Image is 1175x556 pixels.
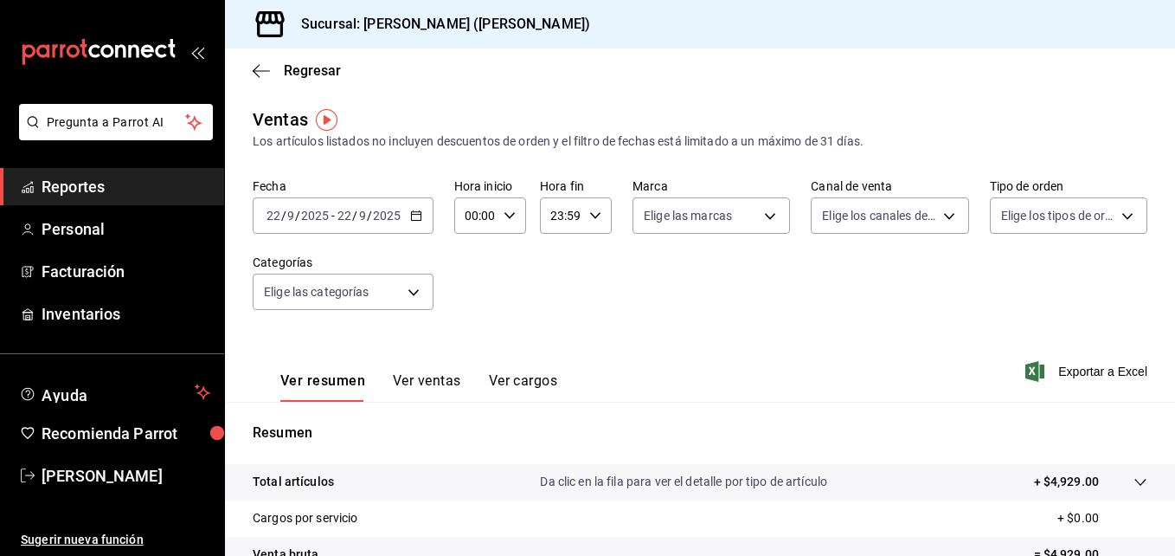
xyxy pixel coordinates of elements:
[264,283,369,301] span: Elige las categorías
[281,209,286,223] span: /
[42,467,163,485] font: [PERSON_NAME]
[253,509,358,527] p: Cargos por servicio
[190,45,204,59] button: open_drawer_menu
[1057,509,1147,527] p: + $0.00
[42,424,177,443] font: Recomienda Parrot
[42,382,188,403] span: Ayuda
[822,207,936,224] span: Elige los canales de venta
[644,207,732,224] span: Elige las marcas
[1001,207,1115,224] span: Elige los tipos de orden
[266,209,281,223] input: --
[12,126,213,144] a: Pregunta a Parrot AI
[295,209,300,223] span: /
[253,423,1147,443] p: Resumen
[253,133,1147,151] div: Los artículos listados no incluyen descuentos de orden y el filtro de fechas está limitado a un m...
[253,473,334,491] p: Total artículos
[253,180,433,192] label: Fecha
[286,209,295,223] input: --
[540,473,827,491] p: Da clic en la fila para ver el detalle por tipo de artículo
[253,107,308,133] div: Ventas
[489,372,558,402] button: Ver cargos
[632,180,790,192] label: Marca
[811,180,968,192] label: Canal de venta
[454,180,526,192] label: Hora inicio
[284,62,341,79] span: Regresar
[287,14,590,35] h3: Sucursal: [PERSON_NAME] ([PERSON_NAME])
[331,209,335,223] span: -
[1029,361,1147,382] button: Exportar a Excel
[280,372,557,402] div: Pestañas de navegación
[316,109,337,131] img: Marcador de información sobre herramientas
[540,180,612,192] label: Hora fin
[42,305,120,323] font: Inventarios
[372,209,401,223] input: ----
[358,209,367,223] input: --
[42,262,125,281] font: Facturación
[19,104,213,140] button: Pregunta a Parrot AI
[280,372,365,390] font: Ver resumen
[1034,473,1099,491] p: + $4,929.00
[337,209,352,223] input: --
[253,62,341,79] button: Regresar
[253,256,433,268] label: Categorías
[47,113,186,132] span: Pregunta a Parrot AI
[42,178,105,196] font: Reportes
[352,209,357,223] span: /
[393,372,461,402] button: Ver ventas
[367,209,372,223] span: /
[42,220,105,238] font: Personal
[990,180,1147,192] label: Tipo de orden
[1058,365,1147,378] font: Exportar a Excel
[21,533,144,546] font: Sugerir nueva función
[300,209,330,223] input: ----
